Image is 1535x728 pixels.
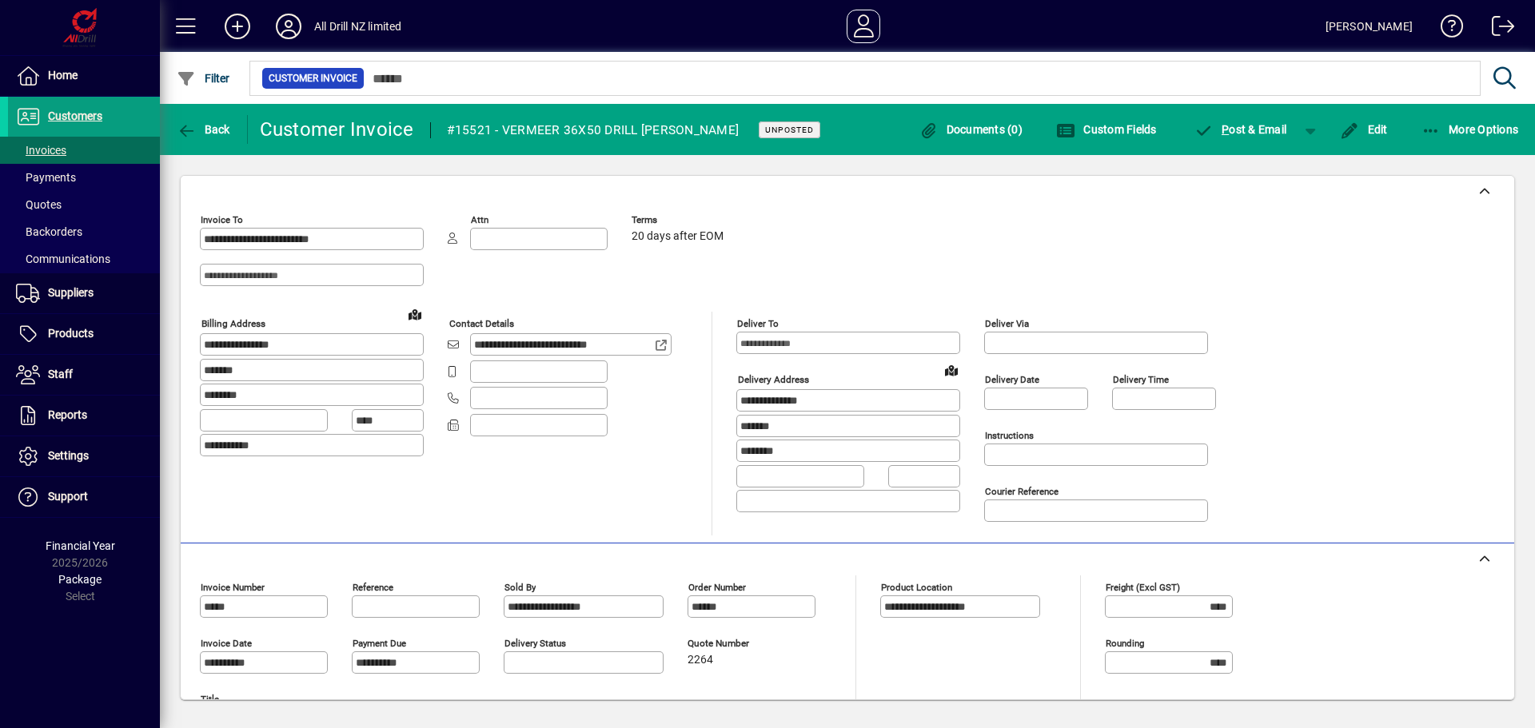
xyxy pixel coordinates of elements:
[353,582,393,593] mat-label: Reference
[985,374,1039,385] mat-label: Delivery date
[1336,115,1392,144] button: Edit
[48,408,87,421] span: Reports
[765,125,814,135] span: Unposted
[1052,115,1161,144] button: Custom Fields
[737,318,779,329] mat-label: Deliver To
[263,12,314,41] button: Profile
[8,355,160,395] a: Staff
[985,318,1029,329] mat-label: Deliver via
[58,573,102,586] span: Package
[504,582,536,593] mat-label: Sold by
[48,449,89,462] span: Settings
[471,214,488,225] mat-label: Attn
[688,638,783,649] span: Quote number
[8,436,160,476] a: Settings
[1186,115,1295,144] button: Post & Email
[1480,3,1515,55] a: Logout
[1429,3,1464,55] a: Knowledge Base
[1421,123,1519,136] span: More Options
[1106,638,1144,649] mat-label: Rounding
[8,396,160,436] a: Reports
[504,638,566,649] mat-label: Delivery status
[8,218,160,245] a: Backorders
[8,273,160,313] a: Suppliers
[48,69,78,82] span: Home
[919,123,1023,136] span: Documents (0)
[201,214,243,225] mat-label: Invoice To
[402,301,428,327] a: View on map
[201,582,265,593] mat-label: Invoice number
[1222,123,1229,136] span: P
[177,123,230,136] span: Back
[16,198,62,211] span: Quotes
[8,137,160,164] a: Invoices
[1417,115,1523,144] button: More Options
[688,582,746,593] mat-label: Order number
[160,115,248,144] app-page-header-button: Back
[939,357,964,383] a: View on map
[48,109,102,122] span: Customers
[8,191,160,218] a: Quotes
[16,171,76,184] span: Payments
[314,14,402,39] div: All Drill NZ limited
[48,368,73,380] span: Staff
[46,539,115,552] span: Financial Year
[353,638,406,649] mat-label: Payment due
[48,490,88,503] span: Support
[447,117,740,143] div: #15521 - VERMEER 36X50 DRILL [PERSON_NAME]
[985,430,1034,441] mat-label: Instructions
[1194,123,1287,136] span: ost & Email
[8,164,160,191] a: Payments
[8,56,160,96] a: Home
[8,477,160,517] a: Support
[16,144,66,157] span: Invoices
[1113,374,1169,385] mat-label: Delivery time
[16,253,110,265] span: Communications
[16,225,82,238] span: Backorders
[1340,123,1388,136] span: Edit
[8,245,160,273] a: Communications
[177,72,230,85] span: Filter
[269,70,357,86] span: Customer Invoice
[173,64,234,93] button: Filter
[881,582,952,593] mat-label: Product location
[1326,14,1413,39] div: [PERSON_NAME]
[260,117,414,142] div: Customer Invoice
[985,486,1059,497] mat-label: Courier Reference
[48,286,94,299] span: Suppliers
[48,327,94,340] span: Products
[201,638,252,649] mat-label: Invoice date
[1106,582,1180,593] mat-label: Freight (excl GST)
[201,694,219,705] mat-label: Title
[212,12,263,41] button: Add
[632,230,724,243] span: 20 days after EOM
[915,115,1027,144] button: Documents (0)
[632,215,728,225] span: Terms
[1056,123,1157,136] span: Custom Fields
[688,654,713,666] span: 2264
[173,115,234,144] button: Back
[8,314,160,354] a: Products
